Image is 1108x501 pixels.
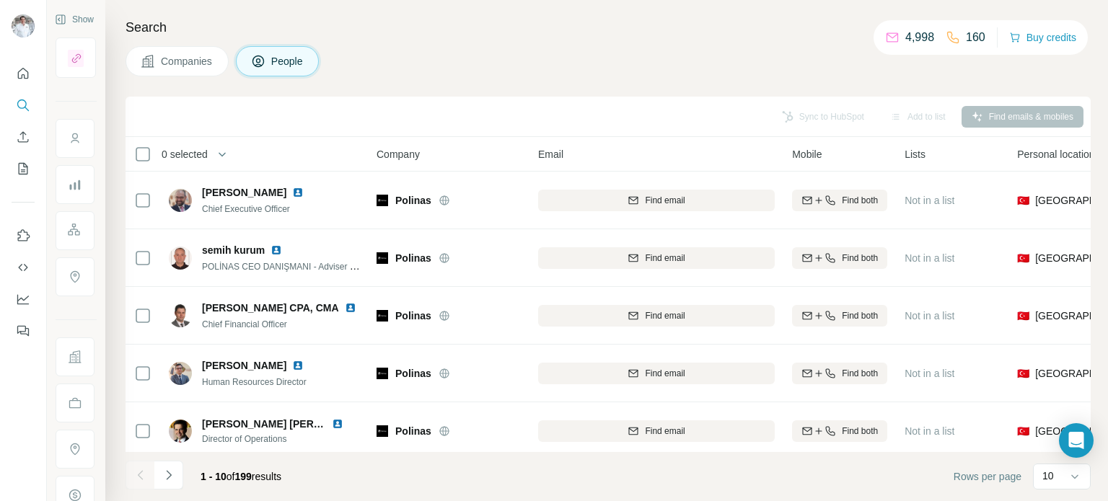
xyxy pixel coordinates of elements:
[905,147,925,161] span: Lists
[792,420,887,442] button: Find both
[905,368,954,379] span: Not in a list
[202,418,374,430] span: [PERSON_NAME] [PERSON_NAME]
[202,185,286,200] span: [PERSON_NAME]
[538,305,775,327] button: Find email
[905,195,954,206] span: Not in a list
[12,254,35,280] button: Use Surfe API
[1017,366,1029,381] span: 🇹🇷
[377,195,388,206] img: Logo of Polinas
[842,367,878,380] span: Find both
[154,461,183,489] button: Navigate to next page
[792,147,822,161] span: Mobile
[1017,193,1029,208] span: 🇹🇷
[201,471,227,482] span: 1 - 10
[377,425,388,437] img: Logo of Polinas
[395,366,431,381] span: Polinas
[538,363,775,384] button: Find email
[395,193,431,208] span: Polinas
[645,425,685,438] span: Find email
[292,187,304,198] img: LinkedIn logo
[842,425,878,438] span: Find both
[395,309,431,323] span: Polinas
[12,61,35,87] button: Quick start
[792,305,887,327] button: Find both
[538,420,775,442] button: Find email
[12,124,35,150] button: Enrich CSV
[345,302,356,314] img: LinkedIn logo
[202,243,265,257] span: semih kurum
[126,17,1091,37] h4: Search
[842,252,878,265] span: Find both
[966,29,985,46] p: 160
[792,363,887,384] button: Find both
[45,9,104,30] button: Show
[538,147,563,161] span: Email
[905,252,954,264] span: Not in a list
[538,190,775,211] button: Find email
[12,286,35,312] button: Dashboard
[271,54,304,68] span: People
[202,204,290,214] span: Chief Executive Officer
[1009,27,1076,48] button: Buy credits
[12,14,35,37] img: Avatar
[202,377,307,387] span: Human Resources Director
[905,310,954,322] span: Not in a list
[1059,423,1094,458] div: Open Intercom Messenger
[292,360,304,371] img: LinkedIn logo
[377,147,420,161] span: Company
[12,156,35,182] button: My lists
[377,368,388,379] img: Logo of Polinas
[377,252,388,264] img: Logo of Polinas
[169,247,192,270] img: Avatar
[645,367,685,380] span: Find email
[12,92,35,118] button: Search
[905,29,934,46] p: 4,998
[1042,469,1054,483] p: 10
[954,469,1021,484] span: Rows per page
[235,471,252,482] span: 199
[202,301,339,315] span: [PERSON_NAME] CPA, CMA
[201,471,281,482] span: results
[1017,424,1029,438] span: 🇹🇷
[645,252,685,265] span: Find email
[227,471,235,482] span: of
[162,147,208,161] span: 0 selected
[842,309,878,322] span: Find both
[792,190,887,211] button: Find both
[1017,147,1094,161] span: Personal location
[12,223,35,249] button: Use Surfe on LinkedIn
[792,247,887,269] button: Find both
[169,362,192,385] img: Avatar
[1017,251,1029,265] span: 🇹🇷
[645,309,685,322] span: Find email
[271,244,282,256] img: LinkedIn logo
[202,319,287,329] span: Chief Financial Officer
[169,304,192,327] img: Avatar
[377,310,388,322] img: Logo of Polinas
[332,418,343,430] img: LinkedIn logo
[12,318,35,344] button: Feedback
[395,424,431,438] span: Polinas
[169,189,192,212] img: Avatar
[169,420,192,443] img: Avatar
[395,251,431,265] span: Polinas
[202,358,286,373] span: [PERSON_NAME]
[202,260,409,272] span: POLİNAS CEO DANIŞMANI - Adviser to Polinas CEO
[842,194,878,207] span: Find both
[1017,309,1029,323] span: 🇹🇷
[538,247,775,269] button: Find email
[202,433,361,445] span: Director of Operations
[161,54,214,68] span: Companies
[645,194,685,207] span: Find email
[905,425,954,437] span: Not in a list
